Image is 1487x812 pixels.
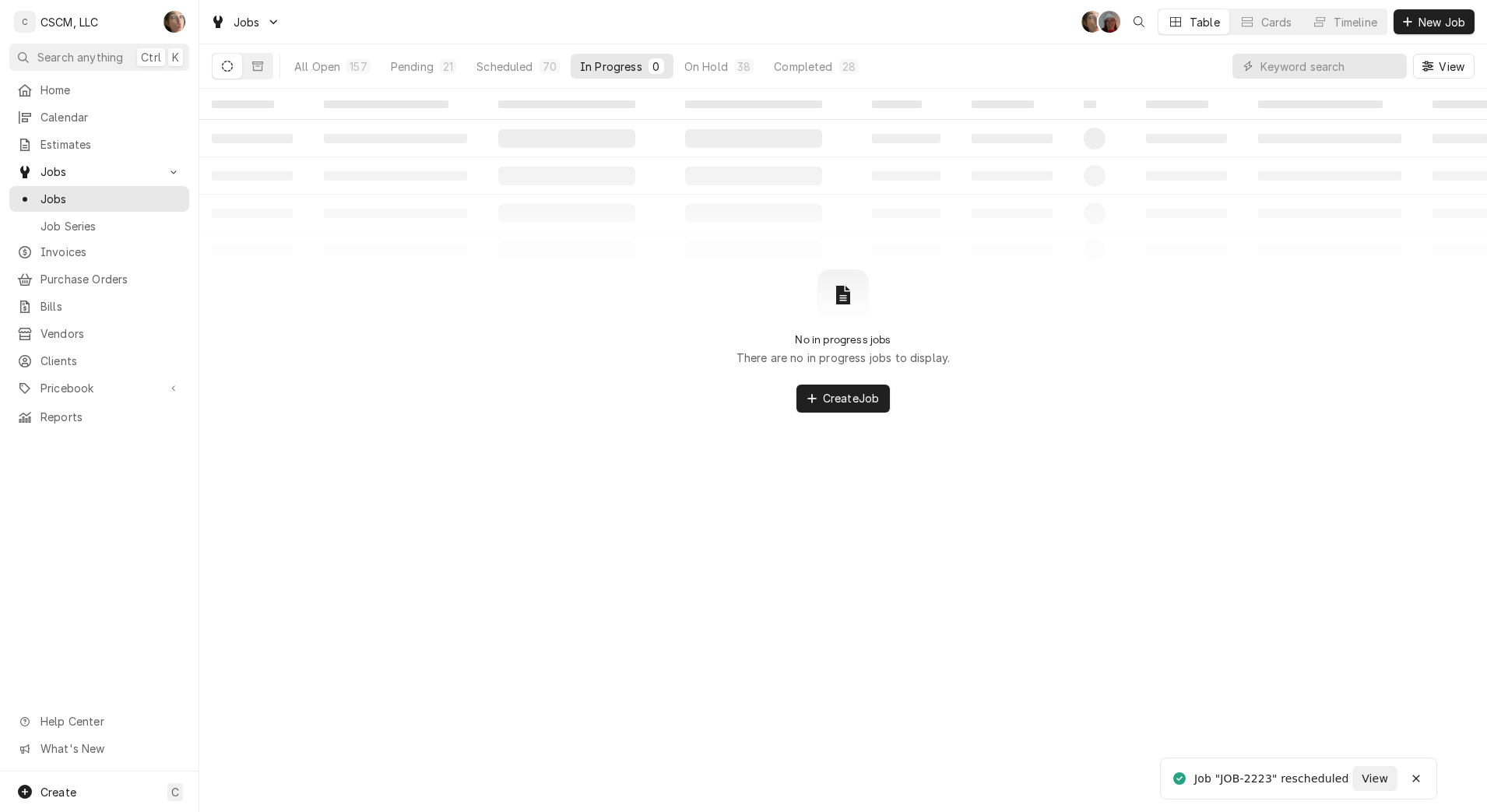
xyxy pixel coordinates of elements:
[685,100,822,108] span: ‌
[14,11,36,33] div: C
[796,385,890,413] button: CreateJob
[40,409,181,425] span: Reports
[40,786,76,799] span: Create
[9,186,189,212] a: Jobs
[9,736,189,761] a: Go to What's New
[9,321,189,346] a: Vendors
[1099,11,1120,33] div: DV
[774,58,832,75] div: Completed
[1099,11,1120,33] div: Dena Vecchetti's Avatar
[172,49,179,65] span: K
[1194,771,1352,787] div: Job "JOB-2223" rescheduled
[9,348,189,374] a: Clients
[294,58,340,75] div: All Open
[212,100,274,108] span: ‌
[1081,11,1103,33] div: SH
[40,14,98,30] div: CSCM, LLC
[40,298,181,315] span: Bills
[40,740,180,757] span: What's New
[1359,771,1391,787] span: View
[40,218,181,234] span: Job Series
[9,708,189,734] a: Go to Help Center
[1352,766,1397,791] button: View
[9,266,189,292] a: Purchase Orders
[199,89,1487,269] table: In Progress Jobs List Loading
[9,375,189,401] a: Go to Pricebook
[40,380,158,396] span: Pricebook
[163,11,185,33] div: SH
[163,11,185,33] div: Serra Heyen's Avatar
[40,325,181,342] span: Vendors
[684,58,728,75] div: On Hold
[40,163,158,180] span: Jobs
[1190,14,1220,30] div: Table
[736,350,951,366] p: There are no in progress jobs to display.
[820,390,882,406] span: Create Job
[204,9,287,35] a: Go to Jobs
[1261,14,1292,30] div: Cards
[40,136,181,153] span: Estimates
[476,58,533,75] div: Scheduled
[543,58,557,75] div: 70
[9,239,189,265] a: Invoices
[9,132,189,157] a: Estimates
[443,58,453,75] div: 21
[171,784,179,800] span: C
[1415,14,1468,30] span: New Job
[350,58,367,75] div: 157
[40,109,181,125] span: Calendar
[737,58,751,75] div: 38
[40,244,181,260] span: Invoices
[842,58,856,75] div: 28
[1413,54,1475,79] button: View
[141,49,161,65] span: Ctrl
[40,271,181,287] span: Purchase Orders
[1146,100,1208,108] span: ‌
[9,294,189,319] a: Bills
[40,191,181,207] span: Jobs
[1436,58,1468,75] span: View
[9,404,189,430] a: Reports
[580,58,642,75] div: In Progress
[1394,9,1475,34] button: New Job
[9,104,189,130] a: Calendar
[37,49,123,65] span: Search anything
[40,82,181,98] span: Home
[234,14,260,30] span: Jobs
[1084,100,1096,108] span: ‌
[40,713,180,729] span: Help Center
[9,213,189,239] a: Job Series
[795,333,891,346] h2: No in progress jobs
[1081,11,1103,33] div: Serra Heyen's Avatar
[1127,9,1151,34] button: Open search
[652,58,661,75] div: 0
[324,100,448,108] span: ‌
[9,77,189,103] a: Home
[1258,100,1383,108] span: ‌
[9,159,189,185] a: Go to Jobs
[40,353,181,369] span: Clients
[9,44,189,71] button: Search anythingCtrlK
[1260,54,1399,79] input: Keyword search
[1334,14,1377,30] div: Timeline
[391,58,434,75] div: Pending
[498,100,635,108] span: ‌
[972,100,1034,108] span: ‌
[872,100,922,108] span: ‌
